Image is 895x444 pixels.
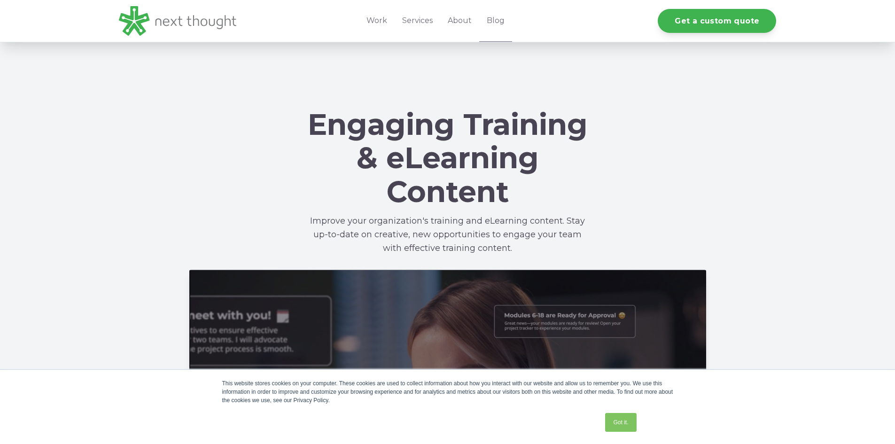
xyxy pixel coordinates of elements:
a: Get a custom quote [658,9,776,33]
p: Improve your organization's training and eLearning content. Stay up-to-date on creative, new oppo... [307,214,589,256]
h1: Engaging Training & eLearning Content [307,108,589,209]
a: Got it. [605,413,636,432]
img: LG - NextThought Logo [119,6,236,36]
div: This website stores cookies on your computer. These cookies are used to collect information about... [222,379,673,405]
